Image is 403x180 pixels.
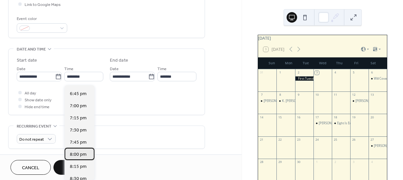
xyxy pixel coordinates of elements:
[263,57,280,69] div: Sun
[370,160,374,164] div: 4
[10,160,51,175] button: Cancel
[296,71,300,75] div: 2
[365,57,382,69] div: Sat
[260,93,264,97] div: 7
[25,90,36,97] span: All day
[333,138,337,142] div: 25
[296,160,300,164] div: 30
[315,93,319,97] div: 10
[260,138,264,142] div: 21
[70,139,87,146] span: 7:45 pm
[17,57,37,64] div: Start date
[296,138,300,142] div: 23
[352,93,356,97] div: 12
[370,115,374,119] div: 20
[313,121,332,125] div: Luke Schneider (Nashville), Two Hands | One Engine
[369,144,387,148] div: Matthew Shipp Solo Piano
[296,115,300,119] div: 16
[278,115,282,119] div: 15
[348,57,365,69] div: Fri
[315,71,319,75] div: 3
[278,93,282,97] div: 8
[64,66,73,72] span: Time
[332,121,350,125] div: Eight Is Enough
[369,76,387,81] div: Will Covert
[258,35,387,41] div: [DATE]
[70,115,87,122] span: 7:15 pm
[333,160,337,164] div: 2
[110,66,119,72] span: Date
[157,66,167,72] span: Time
[352,138,356,142] div: 26
[337,121,359,125] div: Eight Is Enough
[315,138,319,142] div: 24
[314,57,331,69] div: Wed
[17,123,51,130] span: Recurring event
[331,57,348,69] div: Thu
[370,71,374,75] div: 6
[70,127,87,134] span: 7:30 pm
[280,57,297,69] div: Mon
[350,99,369,103] div: Eleanor Schumacher's Monarch Butterfly Walk and Talk
[370,93,374,97] div: 13
[264,99,288,103] div: [PERSON_NAME]
[333,71,337,75] div: 4
[70,163,87,170] span: 8:15 pm
[70,90,87,97] span: 6:45 pm
[295,76,313,81] div: First Tuesdays
[276,99,295,103] div: K. Curtis Lyle and Special Guests
[25,97,51,104] span: Show date only
[53,160,87,175] button: Save
[17,66,26,72] span: Date
[110,57,128,64] div: End date
[260,71,264,75] div: 31
[278,71,282,75] div: 1
[315,115,319,119] div: 17
[315,160,319,164] div: 1
[25,1,61,8] span: Link to Google Maps
[370,138,374,142] div: 27
[22,165,39,171] span: Cancel
[70,151,87,158] span: 8:00 pm
[260,115,264,119] div: 14
[352,160,356,164] div: 3
[258,99,276,103] div: David Lord
[278,160,282,164] div: 29
[352,71,356,75] div: 5
[333,115,337,119] div: 18
[282,99,337,103] div: K. [PERSON_NAME] and Special Guests
[17,46,46,53] span: Date and time
[374,76,389,81] div: Will Covert
[19,136,44,143] span: Do not repeat
[17,15,66,22] div: Event color
[25,104,50,110] span: Hide end time
[296,93,300,97] div: 9
[297,57,314,69] div: Tue
[70,103,87,110] span: 7:00 pm
[278,138,282,142] div: 22
[352,115,356,119] div: 19
[260,160,264,164] div: 28
[333,93,337,97] div: 11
